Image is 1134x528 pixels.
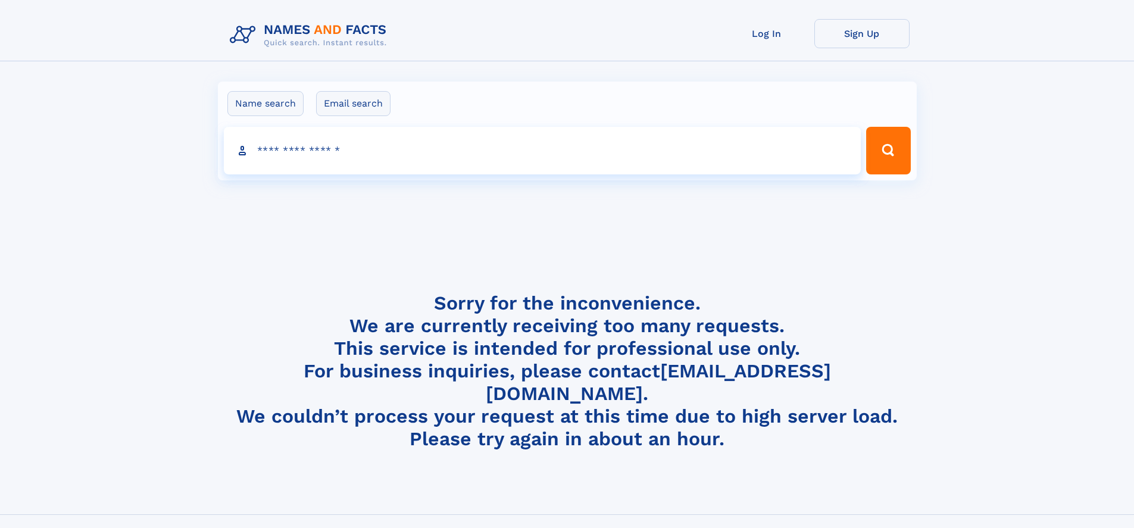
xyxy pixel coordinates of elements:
[814,19,910,48] a: Sign Up
[225,292,910,451] h4: Sorry for the inconvenience. We are currently receiving too many requests. This service is intend...
[225,19,396,51] img: Logo Names and Facts
[227,91,304,116] label: Name search
[719,19,814,48] a: Log In
[866,127,910,174] button: Search Button
[316,91,391,116] label: Email search
[486,360,831,405] a: [EMAIL_ADDRESS][DOMAIN_NAME]
[224,127,861,174] input: search input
